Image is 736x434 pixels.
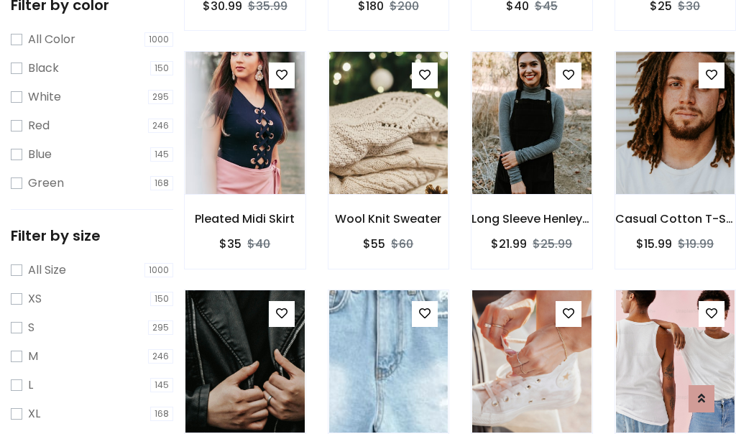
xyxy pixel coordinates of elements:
[28,348,38,365] label: M
[533,236,572,252] del: $25.99
[148,90,173,104] span: 295
[28,88,61,106] label: White
[144,263,173,277] span: 1000
[28,117,50,134] label: Red
[28,146,52,163] label: Blue
[391,236,413,252] del: $60
[28,377,33,394] label: L
[363,237,385,251] h6: $55
[615,212,736,226] h6: Casual Cotton T-Shirt
[28,175,64,192] label: Green
[148,320,173,335] span: 295
[636,237,672,251] h6: $15.99
[28,31,75,48] label: All Color
[28,290,42,308] label: XS
[219,237,241,251] h6: $35
[471,212,592,226] h6: Long Sleeve Henley T-Shirt
[150,147,173,162] span: 145
[28,60,59,77] label: Black
[328,212,449,226] h6: Wool Knit Sweater
[491,237,527,251] h6: $21.99
[185,212,305,226] h6: Pleated Midi Skirt
[28,405,40,423] label: XL
[247,236,270,252] del: $40
[11,227,173,244] h5: Filter by size
[148,349,173,364] span: 246
[148,119,173,133] span: 246
[678,236,714,252] del: $19.99
[150,292,173,306] span: 150
[150,176,173,190] span: 168
[150,407,173,421] span: 168
[28,319,34,336] label: S
[144,32,173,47] span: 1000
[150,378,173,392] span: 145
[28,262,66,279] label: All Size
[150,61,173,75] span: 150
